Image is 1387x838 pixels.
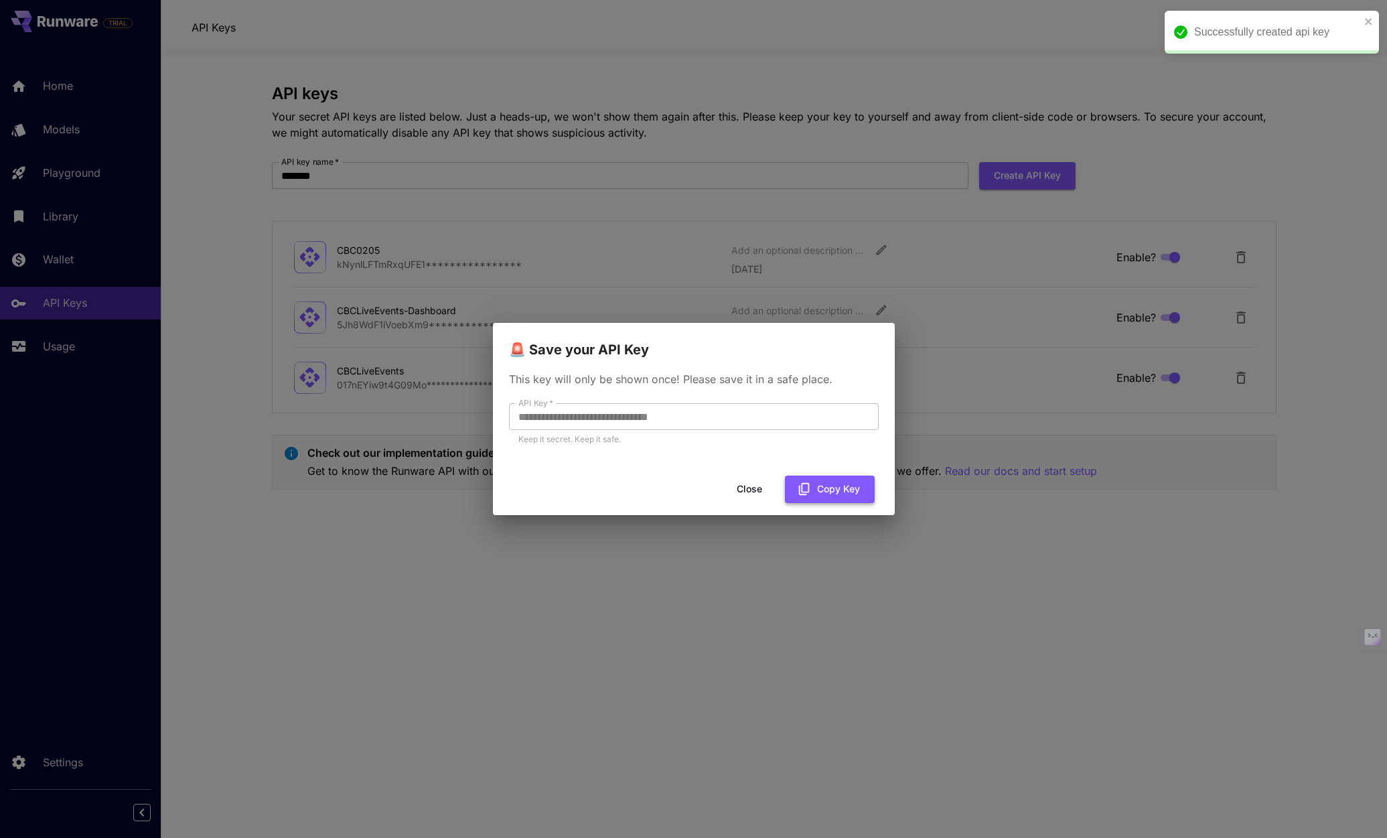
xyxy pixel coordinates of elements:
div: Successfully created api key [1194,24,1360,40]
p: Keep it secret. Keep it safe. [518,433,869,446]
p: This key will only be shown once! Please save it in a safe place. [509,371,879,387]
button: close [1364,16,1374,27]
h2: 🚨 Save your API Key [493,323,895,360]
button: Close [719,476,780,503]
button: Copy Key [785,476,875,503]
label: API Key [518,397,553,409]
